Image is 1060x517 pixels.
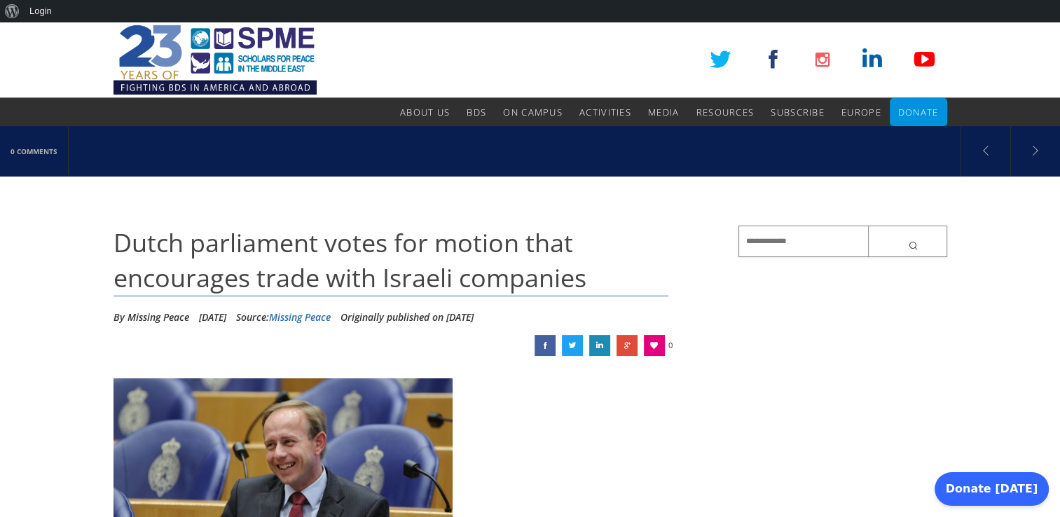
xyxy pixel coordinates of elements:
[467,106,486,118] span: BDS
[503,106,563,118] span: On Campus
[648,106,680,118] span: Media
[400,98,450,126] a: About Us
[589,335,610,356] a: Dutch parliament votes for motion that encourages trade with Israeli companies
[236,307,331,328] div: Source:
[648,98,680,126] a: Media
[579,98,631,126] a: Activities
[841,98,881,126] a: Europe
[771,98,825,126] a: Subscribe
[696,98,754,126] a: Resources
[579,106,631,118] span: Activities
[898,106,939,118] span: Donate
[113,21,317,98] img: SPME
[841,106,881,118] span: Europe
[113,307,189,328] li: By Missing Peace
[535,335,556,356] a: Dutch parliament votes for motion that encourages trade with Israeli companies
[269,310,331,324] a: Missing Peace
[771,106,825,118] span: Subscribe
[340,307,474,328] li: Originally published on [DATE]
[113,226,586,295] span: Dutch parliament votes for motion that encourages trade with Israeli companies
[898,98,939,126] a: Donate
[562,335,583,356] a: Dutch parliament votes for motion that encourages trade with Israeli companies
[400,106,450,118] span: About Us
[503,98,563,126] a: On Campus
[199,307,226,328] li: [DATE]
[617,335,638,356] a: Dutch parliament votes for motion that encourages trade with Israeli companies
[668,335,673,356] span: 0
[696,106,754,118] span: Resources
[467,98,486,126] a: BDS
